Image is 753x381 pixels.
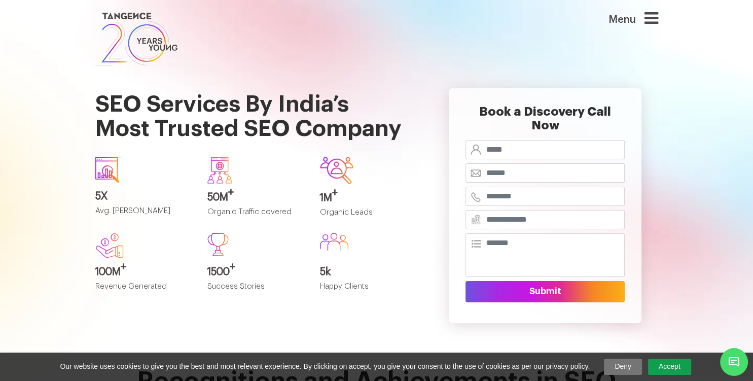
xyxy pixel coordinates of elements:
[60,362,590,372] span: Our website uses cookies to give you the best and most relevant experience. By clicking on accept...
[95,68,417,149] h1: SEO Services By India’s Most Trusted SEO Company
[720,348,748,376] span: Chat Widget
[320,283,417,299] p: Happy Clients
[95,191,193,202] h3: 5X
[95,207,193,224] p: Avg. [PERSON_NAME]
[207,157,232,183] img: Group-640.svg
[465,105,625,140] h2: Book a Discovery Call Now
[465,281,625,302] button: Submit
[95,10,178,68] img: logo SVG
[121,262,126,272] sup: +
[207,266,305,278] h3: 1500
[228,187,234,197] sup: +
[95,233,124,258] img: new.svg
[648,359,691,375] a: Accept
[320,209,417,225] p: Organic Leads
[95,157,120,183] img: icon1.svg
[95,266,193,278] h3: 100M
[332,188,338,198] sup: +
[207,283,305,299] p: Success Stories
[320,233,348,251] img: Group%20586.svg
[604,359,642,375] a: Deny
[320,266,417,278] h3: 5k
[320,157,353,184] img: Group-642.svg
[230,262,235,272] sup: +
[320,192,417,203] h3: 1M
[207,233,229,256] img: Path%20473.svg
[207,208,305,225] p: Organic Traffic covered
[95,283,193,299] p: Revenue Generated
[207,192,305,203] h3: 50M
